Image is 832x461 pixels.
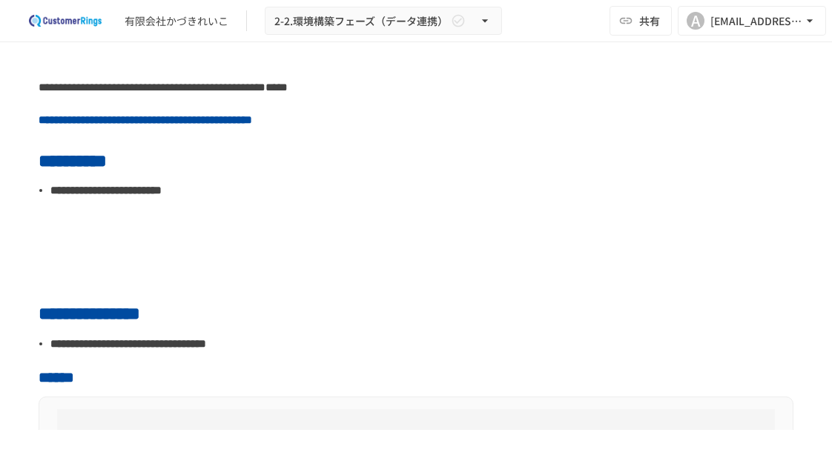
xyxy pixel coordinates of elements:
[265,7,502,36] button: 2-2.環境構築フェーズ（データ連携）
[687,12,704,30] div: A
[274,12,448,30] span: 2-2.環境構築フェーズ（データ連携）
[18,9,113,33] img: 2eEvPB0nRDFhy0583kMjGN2Zv6C2P7ZKCFl8C3CzR0M
[125,13,228,29] div: 有限会社かづきれいこ
[610,6,672,36] button: 共有
[678,6,826,36] button: A[EMAIL_ADDRESS][DOMAIN_NAME]
[710,12,802,30] div: [EMAIL_ADDRESS][DOMAIN_NAME]
[639,13,660,29] span: 共有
